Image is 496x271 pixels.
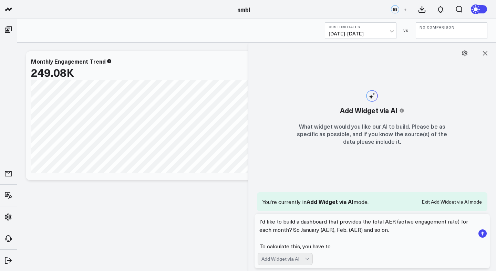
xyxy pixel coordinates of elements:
div: VS [400,29,412,33]
button: No Comparison [416,22,487,39]
p: You're currently in mode. [262,198,369,206]
span: + [404,7,407,12]
div: ES [391,5,399,13]
div: Add Widget via AI [261,256,305,262]
span: Add Widget via AI [307,198,353,205]
button: + [401,5,409,13]
button: Custom Dates[DATE]-[DATE] [325,22,396,39]
a: nmbl [237,6,250,13]
b: No Comparison [420,25,484,29]
textarea: I'd like to build a dashboard that provides the total AER (active engagement rate) for each month... [258,217,475,250]
p: What widget would you like our AI to build. Please be as specific as possible, and if you know th... [294,122,449,145]
span: [DATE] - [DATE] [329,31,393,36]
span: Add Widget via AI [340,105,398,116]
b: Custom Dates [329,25,393,29]
div: 249.08K [31,66,74,78]
div: Monthly Engagement Trend [31,57,106,65]
button: Exit Add Widget via AI mode [422,199,482,204]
